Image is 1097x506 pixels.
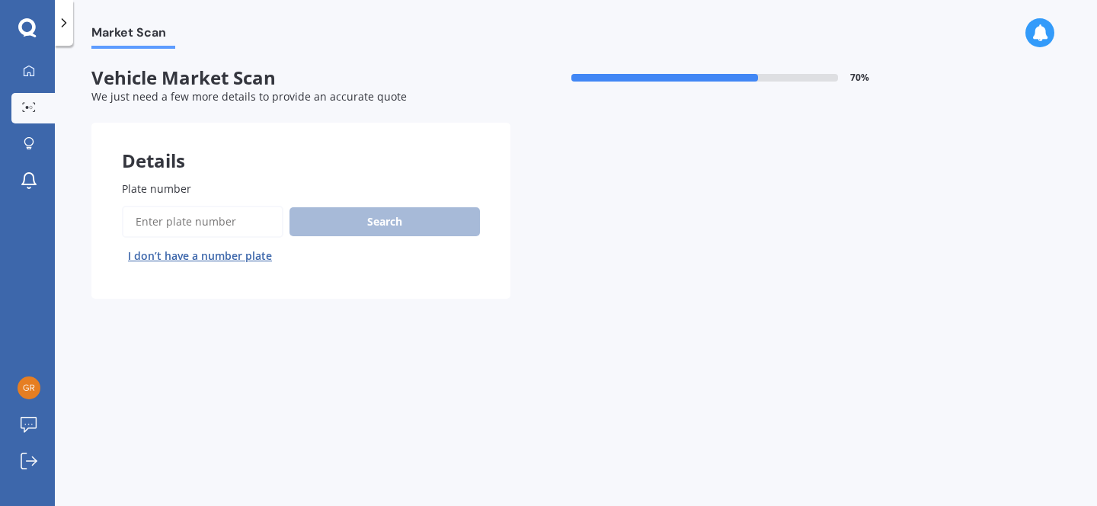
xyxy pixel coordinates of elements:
span: We just need a few more details to provide an accurate quote [91,89,407,104]
span: 70 % [850,72,869,83]
button: I don’t have a number plate [122,244,278,268]
input: Enter plate number [122,206,283,238]
div: Details [91,123,510,168]
span: Vehicle Market Scan [91,67,510,89]
span: Market Scan [91,25,175,46]
img: a1f6a84ea9ce89473878ab98fa564ecf [18,376,40,399]
span: Plate number [122,181,191,196]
